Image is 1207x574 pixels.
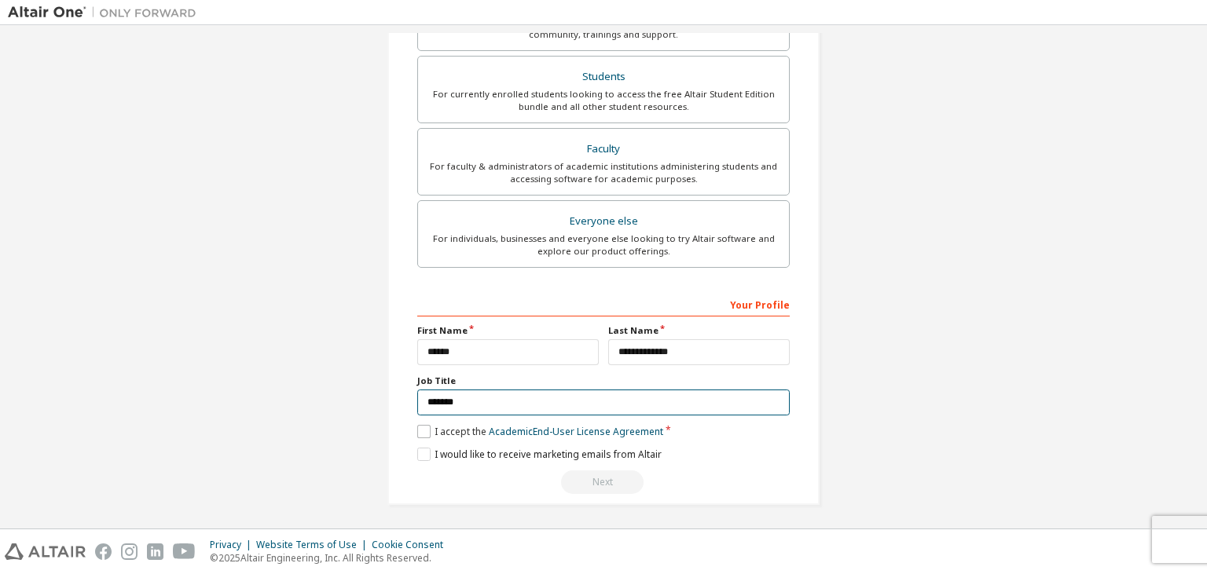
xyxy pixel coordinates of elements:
[95,543,112,560] img: facebook.svg
[147,543,163,560] img: linkedin.svg
[417,448,662,461] label: I would like to receive marketing emails from Altair
[8,5,204,20] img: Altair One
[256,539,372,551] div: Website Terms of Use
[417,375,790,387] label: Job Title
[417,324,599,337] label: First Name
[417,470,790,494] div: Read and acccept EULA to continue
[417,291,790,316] div: Your Profile
[210,539,256,551] div: Privacy
[417,425,663,438] label: I accept the
[427,88,780,113] div: For currently enrolled students looking to access the free Altair Student Edition bundle and all ...
[5,543,86,560] img: altair_logo.svg
[427,66,780,88] div: Students
[489,425,663,438] a: Academic End-User License Agreement
[173,543,196,560] img: youtube.svg
[427,210,780,232] div: Everyone else
[372,539,453,551] div: Cookie Consent
[608,324,790,337] label: Last Name
[427,232,780,258] div: For individuals, businesses and everyone else looking to try Altair software and explore our prod...
[427,160,780,185] div: For faculty & administrators of academic institutions administering students and accessing softwa...
[427,138,780,160] div: Faculty
[210,551,453,565] p: © 2025 Altair Engineering, Inc. All Rights Reserved.
[121,543,138,560] img: instagram.svg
